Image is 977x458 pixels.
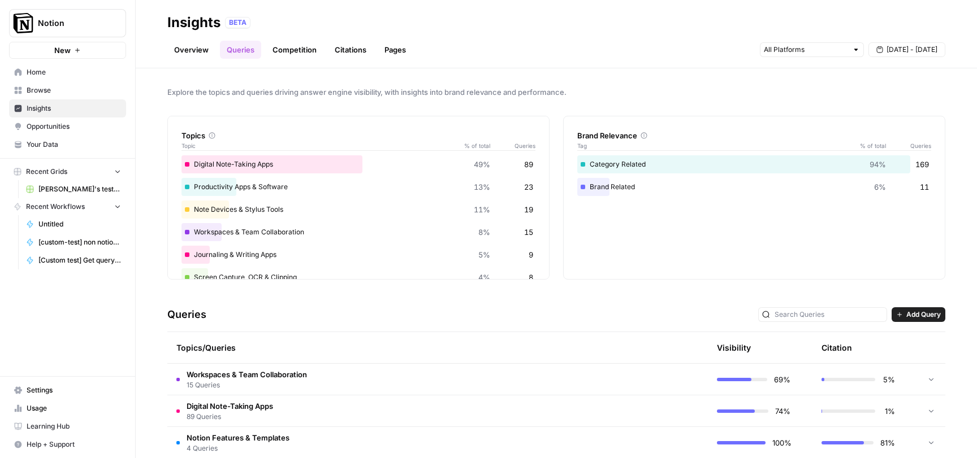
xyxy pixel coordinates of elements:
span: Queries [490,141,535,150]
span: Queries [886,141,931,150]
a: Home [9,63,126,81]
span: 15 [524,226,533,238]
span: 6% [874,181,886,193]
button: Recent Grids [9,163,126,180]
a: Queries [220,41,261,59]
span: 49% [474,159,490,170]
span: [Custom test] Get query fanout from topic [38,255,121,265]
span: Insights [27,103,121,114]
button: New [9,42,126,59]
a: Your Data [9,136,126,154]
span: Workspaces & Team Collaboration [187,369,307,380]
span: 100% [772,437,790,448]
div: Workspaces & Team Collaboration [181,223,535,241]
span: [DATE] - [DATE] [887,45,937,55]
button: Recent Workflows [9,198,126,215]
div: BETA [225,17,250,28]
button: [DATE] - [DATE] [868,42,945,57]
span: 9 [529,249,533,260]
a: Competition [266,41,323,59]
div: Brand Related [577,178,931,196]
input: All Platforms [764,44,848,55]
span: 169 [915,159,929,170]
div: Category Related [577,155,931,173]
span: 74% [775,405,790,417]
div: Digital Note-Taking Apps [181,155,535,173]
img: Notion Logo [13,13,33,33]
span: Browse [27,85,121,95]
span: Digital Note-Taking Apps [187,400,273,412]
span: 5% [882,374,895,385]
a: Learning Hub [9,417,126,435]
span: Your Data [27,139,121,150]
div: Topics/Queries [176,332,591,363]
span: 5% [478,249,490,260]
span: 94% [870,159,886,170]
a: Insights [9,99,126,117]
a: [PERSON_NAME]'s test Grid [21,180,126,198]
span: 89 Queries [187,412,273,422]
span: 8 [529,272,533,283]
button: Add Query [892,307,945,322]
span: 11 [920,181,929,193]
span: Topic [181,141,456,150]
div: Note Devices & Stylus Tools [181,200,535,219]
span: 11% [474,204,490,215]
span: Notion Features & Templates [187,432,289,443]
a: Browse [9,81,126,99]
span: 23 [524,181,533,193]
span: Settings [27,385,121,395]
span: 4 Queries [187,443,289,453]
span: Home [27,67,121,77]
span: 8% [478,226,490,238]
a: Opportunities [9,117,126,136]
span: New [54,45,71,56]
span: % of total [456,141,490,150]
button: Help + Support [9,435,126,453]
span: 4% [478,272,490,283]
div: Screen Capture, OCR & Clipping [181,268,535,286]
span: Tag [577,141,852,150]
span: 81% [880,437,895,448]
span: 13% [474,181,490,193]
span: [PERSON_NAME]'s test Grid [38,184,121,194]
div: Productivity Apps & Software [181,178,535,196]
button: Workspace: Notion [9,9,126,37]
div: Visibility [717,342,751,354]
span: Usage [27,403,121,413]
span: [custom-test] non notion page research [38,237,121,247]
h3: Queries [167,307,206,322]
span: Opportunities [27,121,121,132]
a: Overview [167,41,215,59]
span: Untitled [38,219,121,229]
span: 15 Queries [187,380,307,390]
a: Citations [328,41,373,59]
span: Recent Grids [26,167,67,177]
div: Brand Relevance [577,130,931,141]
span: Explore the topics and queries driving answer engine visibility, with insights into brand relevan... [167,86,945,98]
div: Insights [167,14,221,32]
span: 1% [882,405,895,417]
span: Learning Hub [27,421,121,431]
span: 19 [524,204,533,215]
input: Search Queries [775,309,883,320]
a: [custom-test] non notion page research [21,233,126,251]
span: Notion [38,18,106,29]
a: [Custom test] Get query fanout from topic [21,251,126,269]
span: % of total [852,141,886,150]
span: Recent Workflows [26,202,85,212]
a: Pages [378,41,413,59]
div: Journaling & Writing Apps [181,246,535,264]
span: Add Query [906,309,941,320]
a: Untitled [21,215,126,233]
a: Settings [9,381,126,399]
span: 89 [524,159,533,170]
span: Help + Support [27,439,121,450]
a: Usage [9,399,126,417]
div: Topics [181,130,535,141]
div: Citation [822,332,852,363]
span: 69% [774,374,790,385]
